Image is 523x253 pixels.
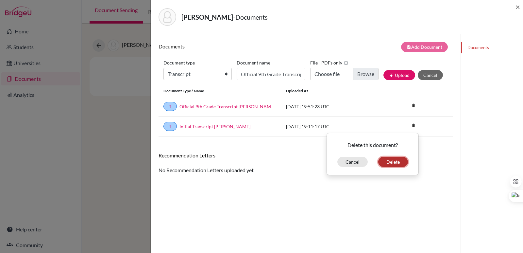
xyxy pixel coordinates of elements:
button: Close [515,3,520,11]
strong: [PERSON_NAME] [181,13,233,21]
button: publishUpload [383,70,415,80]
div: delete [327,133,419,175]
i: delete [409,120,418,130]
span: × [515,2,520,11]
button: Cancel [418,70,443,80]
div: No Recommendation Letters uploaded yet [159,152,453,174]
h6: Documents [159,43,306,49]
a: Initial Transcript [PERSON_NAME] [179,123,250,130]
button: Cancel [337,157,368,167]
label: Document name [237,58,270,68]
div: [DATE] 19:11:17 UTC [281,123,379,130]
button: note_addAdd Document [401,42,448,52]
div: Document Type / Name [159,88,281,94]
a: Official 9th Grade Transcript [PERSON_NAME] [PERSON_NAME] [179,103,276,110]
button: Delete [378,157,408,167]
i: note_add [407,45,411,49]
a: delete [409,121,418,130]
p: Delete this document? [332,141,413,149]
i: publish [389,73,394,78]
a: Documents [461,42,523,53]
div: Uploaded at [281,88,379,94]
span: - Documents [233,13,268,21]
i: delete [409,100,418,110]
div: [DATE] 19:51:23 UTC [281,103,379,110]
a: T [163,122,177,131]
label: Document type [163,58,195,68]
a: delete [409,101,418,110]
label: File - PDFs only [310,58,348,68]
h6: Recommendation Letters [159,152,453,158]
a: T [163,102,177,111]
